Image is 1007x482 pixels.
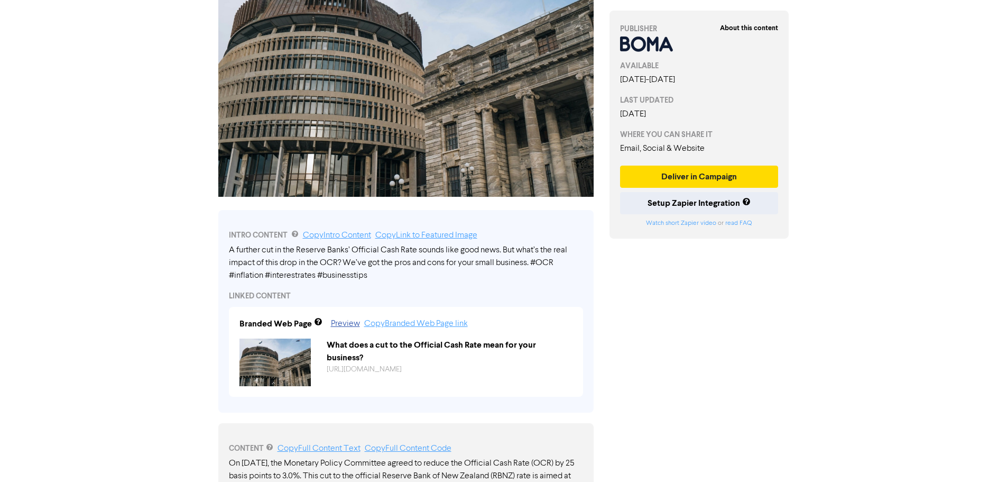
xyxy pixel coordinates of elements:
div: Branded Web Page [239,317,312,330]
a: Copy Link to Featured Image [375,231,477,240]
div: LINKED CONTENT [229,290,583,302]
div: Email, Social & Website [620,142,779,155]
strong: About this content [720,24,778,32]
div: CONTENT [229,442,583,455]
a: Copy Branded Web Page link [364,320,468,328]
button: Deliver in Campaign [620,166,779,188]
button: Setup Zapier Integration [620,192,779,214]
a: Copy Full Content Text [278,444,361,453]
a: Watch short Zapier video [646,220,716,226]
div: AVAILABLE [620,60,779,71]
div: INTRO CONTENT [229,229,583,242]
div: PUBLISHER [620,23,779,34]
div: A further cut in the Reserve Banks’ Official Cash Rate sounds like good news. But what’s the real... [229,244,583,282]
a: Preview [331,320,360,328]
a: [URL][DOMAIN_NAME] [327,366,402,373]
div: What does a cut to the Official Cash Rate mean for your business? [319,339,580,364]
div: [DATE] - [DATE] [620,74,779,86]
div: [DATE] [620,108,779,121]
iframe: Chat Widget [954,431,1007,482]
a: Copy Intro Content [303,231,371,240]
div: https://public2.bomamarketing.com/cp/1Oj3Kjpz89qaFgdpBgdtCq?sa=wL1OH4Fl [319,364,580,375]
div: or [620,219,779,228]
a: read FAQ [725,220,752,226]
div: WHERE YOU CAN SHARE IT [620,129,779,140]
div: LAST UPDATED [620,95,779,106]
a: Copy Full Content Code [365,444,451,453]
